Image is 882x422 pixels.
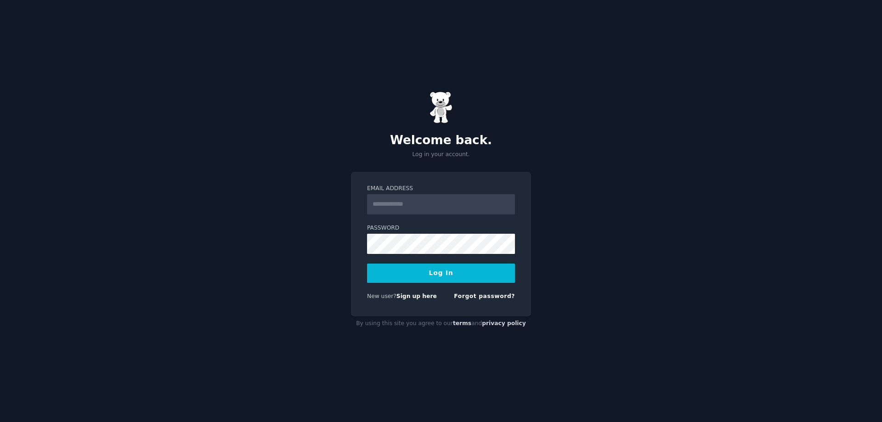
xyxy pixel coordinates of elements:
p: Log in your account. [351,151,531,159]
img: Gummy Bear [430,91,452,124]
label: Password [367,224,515,232]
label: Email Address [367,185,515,193]
a: terms [453,320,471,326]
a: Sign up here [396,293,437,299]
a: privacy policy [482,320,526,326]
h2: Welcome back. [351,133,531,148]
span: New user? [367,293,396,299]
button: Log In [367,264,515,283]
a: Forgot password? [454,293,515,299]
div: By using this site you agree to our and [351,316,531,331]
